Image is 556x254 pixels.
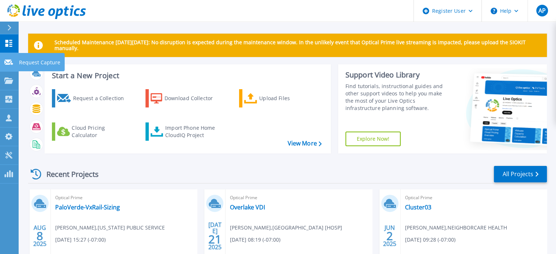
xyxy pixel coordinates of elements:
[538,8,545,14] span: AP
[165,124,222,139] div: Import Phone Home CloudIQ Project
[386,233,393,239] span: 2
[345,132,401,146] a: Explore Now!
[405,194,542,202] span: Optical Prime
[405,224,507,232] span: [PERSON_NAME] , NEIGHBORCARE HEALTH
[208,236,222,242] span: 21
[383,223,397,249] div: JUN 2025
[405,236,455,244] span: [DATE] 09:28 (-07:00)
[54,39,541,51] p: Scheduled Maintenance [DATE][DATE]: No disruption is expected during the maintenance window. In t...
[33,223,47,249] div: AUG 2025
[55,204,120,211] a: PaloVerde-VxRail-Sizing
[52,72,321,80] h3: Start a New Project
[230,204,265,211] a: Overlake VDI
[230,224,342,232] span: [PERSON_NAME] , [GEOGRAPHIC_DATA] [HOSP]
[28,165,109,183] div: Recent Projects
[52,122,133,141] a: Cloud Pricing Calculator
[19,53,60,72] p: Request Capture
[230,194,367,202] span: Optical Prime
[239,89,321,107] a: Upload Files
[55,224,165,232] span: [PERSON_NAME] , [US_STATE] PUBLIC SERVICE
[52,89,133,107] a: Request a Collection
[55,236,106,244] span: [DATE] 15:27 (-07:00)
[287,140,321,147] a: View More
[164,91,223,106] div: Download Collector
[37,233,43,239] span: 8
[494,166,547,182] a: All Projects
[230,236,280,244] span: [DATE] 08:19 (-07:00)
[259,91,318,106] div: Upload Files
[405,204,431,211] a: Cluster03
[345,83,450,112] div: Find tutorials, instructional guides and other support videos to help you make the most of your L...
[72,124,130,139] div: Cloud Pricing Calculator
[55,194,193,202] span: Optical Prime
[345,70,450,80] div: Support Video Library
[73,91,131,106] div: Request a Collection
[145,89,227,107] a: Download Collector
[208,223,222,249] div: [DATE] 2025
